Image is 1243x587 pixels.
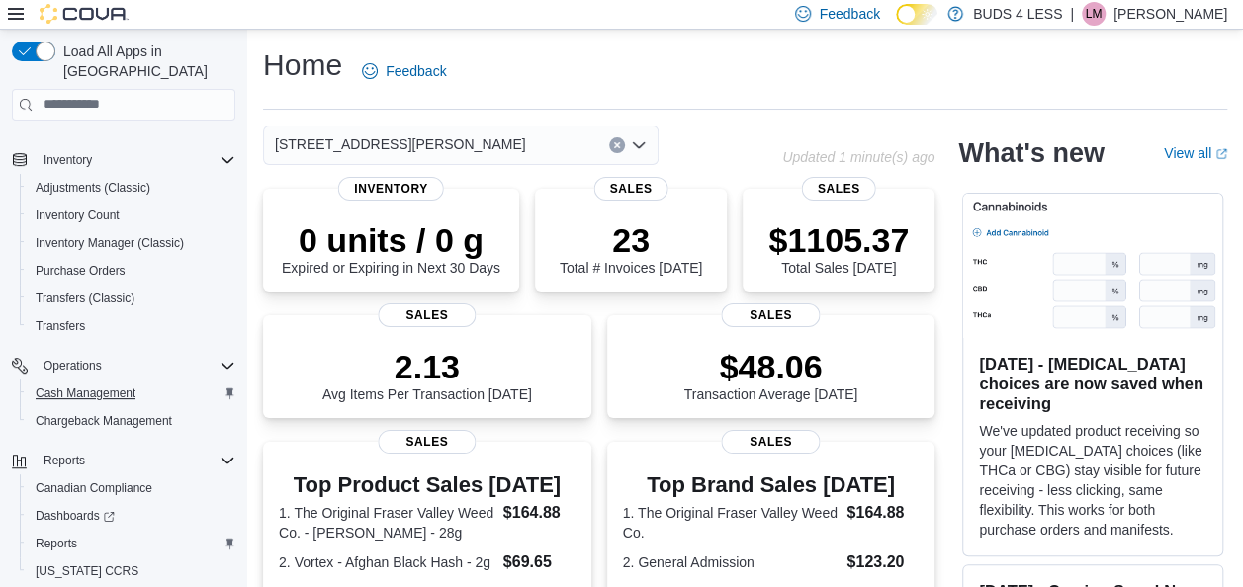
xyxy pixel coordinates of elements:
[1086,2,1103,26] span: LM
[36,263,126,279] span: Purchase Orders
[684,347,858,402] div: Transaction Average [DATE]
[28,176,158,200] a: Adjustments (Classic)
[846,550,919,574] dd: $123.20
[28,559,235,583] span: Washington CCRS
[28,476,160,500] a: Canadian Compliance
[768,220,909,276] div: Total Sales [DATE]
[1113,2,1227,26] p: [PERSON_NAME]
[338,177,444,201] span: Inventory
[44,152,92,168] span: Inventory
[1164,145,1227,161] a: View allExternal link
[503,550,576,574] dd: $69.65
[20,407,243,435] button: Chargeback Management
[979,354,1206,413] h3: [DATE] - [MEDICAL_DATA] choices are now saved when receiving
[20,257,243,285] button: Purchase Orders
[782,149,934,165] p: Updated 1 minute(s) ago
[36,318,85,334] span: Transfers
[20,312,243,340] button: Transfers
[4,447,243,474] button: Reports
[28,287,142,310] a: Transfers (Classic)
[1215,148,1227,160] svg: External link
[20,530,243,557] button: Reports
[1070,2,1074,26] p: |
[28,259,133,283] a: Purchase Orders
[896,25,897,26] span: Dark Mode
[28,532,85,555] a: Reports
[28,504,123,528] a: Dashboards
[20,174,243,202] button: Adjustments (Classic)
[279,503,495,543] dt: 1. The Original Fraser Valley Weed Co. - [PERSON_NAME] - 28g
[36,480,152,496] span: Canadian Compliance
[36,385,135,401] span: Cash Management
[28,476,235,500] span: Canadian Compliance
[55,42,235,81] span: Load All Apps in [GEOGRAPHIC_DATA]
[378,430,476,454] span: Sales
[896,4,937,25] input: Dark Mode
[846,501,919,525] dd: $164.88
[20,502,243,530] a: Dashboards
[279,473,576,497] h3: Top Product Sales [DATE]
[28,409,180,433] a: Chargeback Management
[768,220,909,260] p: $1105.37
[36,563,138,579] span: [US_STATE] CCRS
[20,379,243,407] button: Cash Management
[36,235,184,251] span: Inventory Manager (Classic)
[560,220,702,276] div: Total # Invoices [DATE]
[28,381,143,405] a: Cash Management
[802,177,876,201] span: Sales
[40,4,129,24] img: Cova
[36,354,235,377] span: Operations
[28,287,235,310] span: Transfers (Classic)
[560,220,702,260] p: 23
[623,503,840,543] dt: 1. The Original Fraser Valley Weed Co.
[819,4,879,24] span: Feedback
[44,453,85,468] span: Reports
[28,259,235,283] span: Purchase Orders
[28,204,235,227] span: Inventory Count
[958,137,1104,169] h2: What's new
[594,177,668,201] span: Sales
[36,148,235,172] span: Inventory
[275,132,526,156] span: [STREET_ADDRESS][PERSON_NAME]
[36,536,77,551] span: Reports
[282,220,500,260] p: 0 units / 0 g
[28,176,235,200] span: Adjustments (Classic)
[36,508,115,524] span: Dashboards
[722,303,820,327] span: Sales
[263,45,342,85] h1: Home
[36,449,235,472] span: Reports
[386,61,446,81] span: Feedback
[282,220,500,276] div: Expired or Expiring in Next 30 Days
[4,146,243,174] button: Inventory
[28,559,146,583] a: [US_STATE] CCRS
[623,473,920,497] h3: Top Brand Sales [DATE]
[609,137,625,153] button: Clear input
[20,285,243,312] button: Transfers (Classic)
[20,202,243,229] button: Inventory Count
[1082,2,1106,26] div: Lauren Mallett
[20,474,243,502] button: Canadian Compliance
[28,409,235,433] span: Chargeback Management
[631,137,647,153] button: Open list of options
[354,51,454,91] a: Feedback
[36,354,110,377] button: Operations
[36,449,93,472] button: Reports
[322,347,532,402] div: Avg Items Per Transaction [DATE]
[28,231,235,255] span: Inventory Manager (Classic)
[623,552,840,572] dt: 2. General Admission
[378,303,476,327] span: Sales
[279,552,495,572] dt: 2. Vortex - Afghan Black Hash - 2g
[322,347,532,386] p: 2.13
[4,352,243,379] button: Operations
[28,231,192,255] a: Inventory Manager (Classic)
[979,421,1206,540] p: We've updated product receiving so your [MEDICAL_DATA] choices (like THCa or CBG) stay visible fo...
[722,430,820,454] span: Sales
[684,347,858,386] p: $48.06
[36,291,134,306] span: Transfers (Classic)
[44,358,102,374] span: Operations
[36,208,120,223] span: Inventory Count
[503,501,576,525] dd: $164.88
[28,532,235,555] span: Reports
[36,180,150,196] span: Adjustments (Classic)
[28,314,235,338] span: Transfers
